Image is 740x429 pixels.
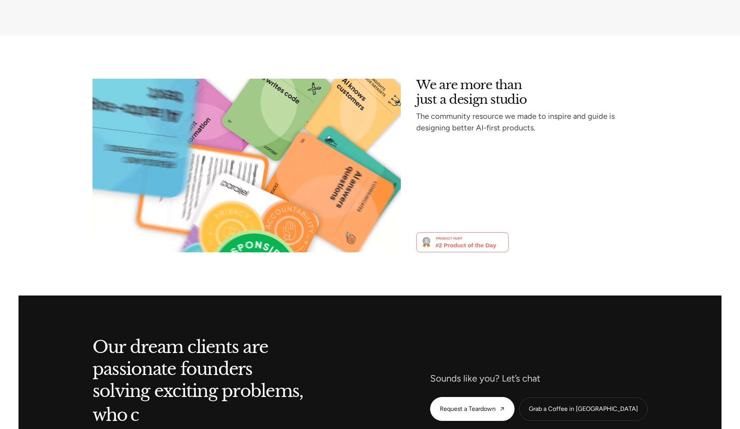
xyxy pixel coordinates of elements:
[430,375,647,382] p: Sounds like you? Let’s chat
[416,79,594,104] h2: We are more than just a design studio
[130,407,139,421] div: c
[92,407,128,421] div: who
[92,339,367,397] div: Our dream clients are passionate founders solving exciting problems,
[416,113,647,130] p: The community resource we made to inspire and guide is designing better AI-first products.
